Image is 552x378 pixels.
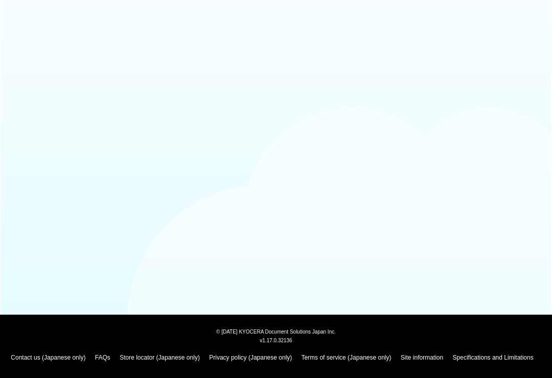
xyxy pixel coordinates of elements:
[209,354,292,361] a: Privacy policy (Japanese only)
[216,328,336,335] span: © [DATE] KYOCERA Document Solutions Japan Inc.
[453,354,534,361] a: Specifications and Limitations
[120,354,200,361] a: Store locator (Japanese only)
[401,354,443,361] a: Site information
[95,354,110,361] a: FAQs
[11,354,85,361] a: Contact us (Japanese only)
[301,354,391,361] a: Terms of service (Japanese only)
[260,337,292,343] span: v1.17.0.32136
